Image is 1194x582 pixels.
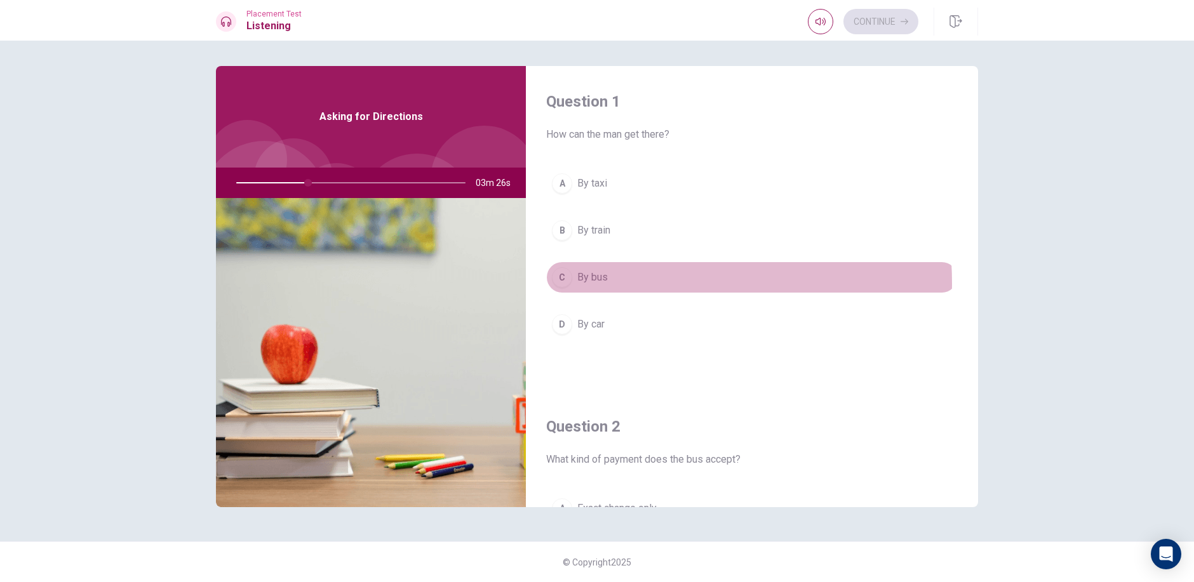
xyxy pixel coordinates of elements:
div: B [552,220,572,241]
span: Exact change only [577,501,657,516]
button: ABy taxi [546,168,958,199]
span: Placement Test [246,10,302,18]
span: What kind of payment does the bus accept? [546,452,958,467]
button: CBy bus [546,261,958,293]
span: 03m 26s [476,168,521,198]
h1: Listening [246,18,302,34]
button: DBy car [546,308,958,340]
h4: Question 2 [546,416,958,437]
div: A [552,498,572,519]
span: How can the man get there? [546,127,958,142]
div: D [552,314,572,334]
div: A [552,173,572,194]
span: © Copyright 2025 [563,557,631,567]
span: By train [577,223,610,238]
button: BBy train [546,215,958,246]
div: Open Intercom Messenger [1151,539,1181,569]
span: By car [577,317,605,332]
span: By bus [577,270,608,285]
img: Asking for Directions [216,198,526,507]
button: AExact change only [546,493,958,524]
span: By taxi [577,176,607,191]
div: C [552,267,572,288]
h4: Question 1 [546,91,958,112]
span: Asking for Directions [319,109,423,124]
